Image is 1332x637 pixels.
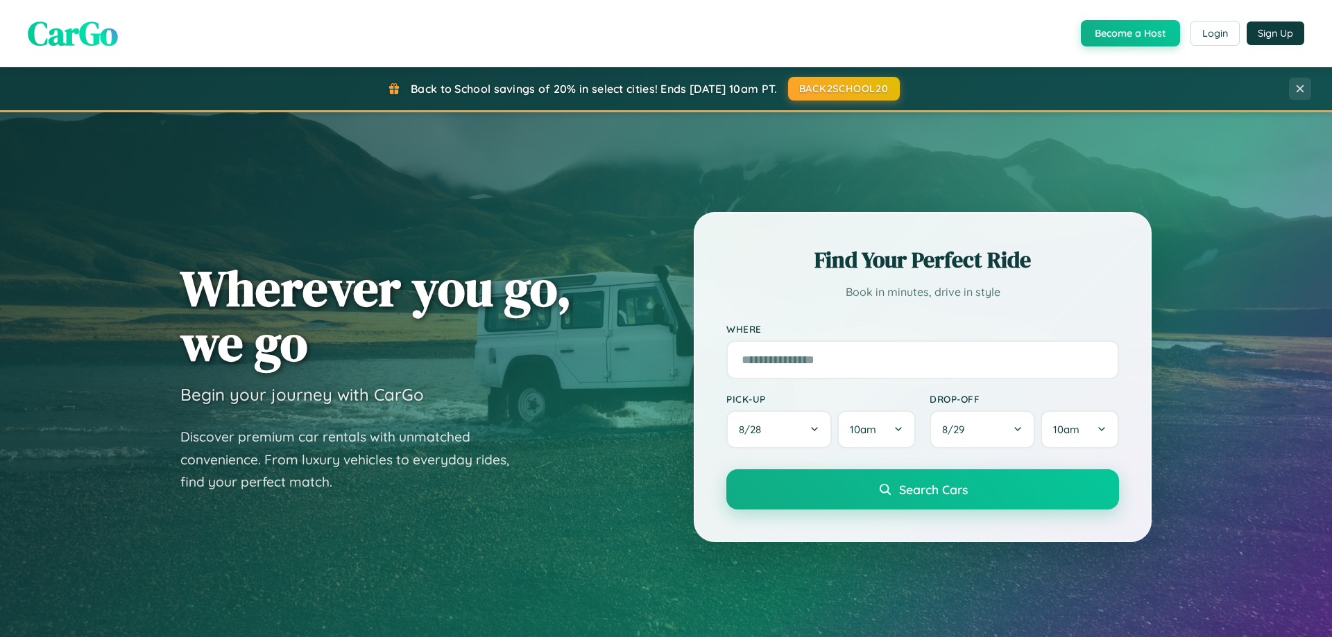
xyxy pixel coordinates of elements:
button: Login [1190,21,1240,46]
button: Search Cars [726,469,1119,509]
span: 8 / 29 [942,423,971,436]
button: Sign Up [1247,21,1304,45]
p: Discover premium car rentals with unmatched convenience. From luxury vehicles to everyday rides, ... [180,426,527,494]
label: Where [726,323,1119,335]
span: 10am [1053,423,1079,436]
button: 8/29 [930,410,1035,448]
button: 10am [837,410,916,448]
button: BACK2SCHOOL20 [788,77,900,101]
h3: Begin your journey with CarGo [180,384,424,405]
span: Back to School savings of 20% in select cities! Ends [DATE] 10am PT. [411,82,777,96]
span: CarGo [28,10,118,56]
button: 8/28 [726,410,832,448]
h2: Find Your Perfect Ride [726,245,1119,275]
label: Pick-up [726,393,916,405]
button: 10am [1041,410,1119,448]
span: 10am [850,423,876,436]
span: Search Cars [899,482,968,497]
button: Become a Host [1081,20,1180,46]
p: Book in minutes, drive in style [726,282,1119,302]
h1: Wherever you go, we go [180,261,572,370]
label: Drop-off [930,393,1119,405]
span: 8 / 28 [739,423,768,436]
